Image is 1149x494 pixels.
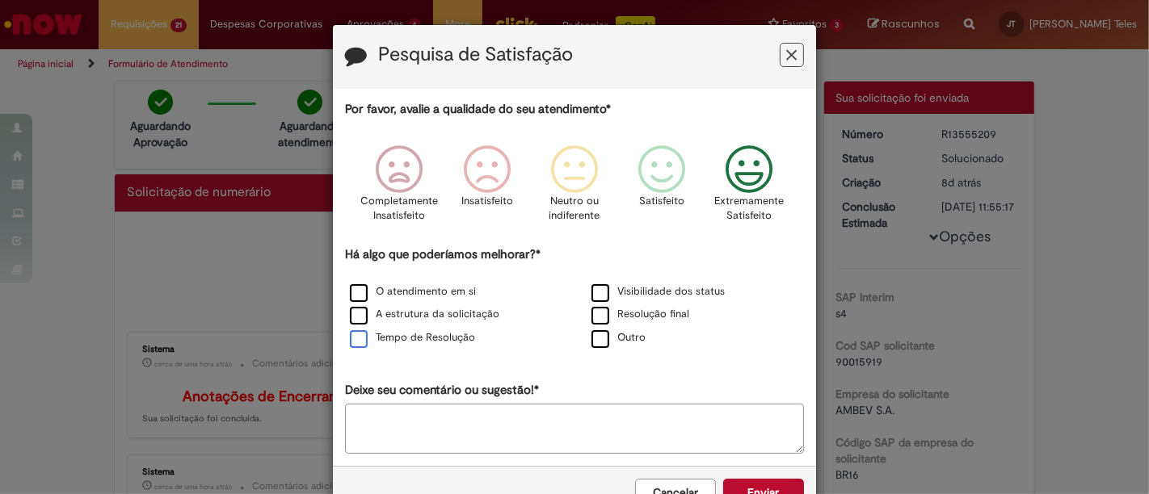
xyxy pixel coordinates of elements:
div: Neutro ou indiferente [533,133,616,244]
label: Por favor, avalie a qualidade do seu atendimento* [345,101,611,118]
label: A estrutura da solicitação [350,307,499,322]
label: Pesquisa de Satisfação [378,44,573,65]
label: Outro [591,330,646,345]
div: Completamente Insatisfeito [358,133,440,244]
p: Satisfeito [639,194,684,209]
div: Insatisfeito [446,133,528,244]
p: Completamente Insatisfeito [361,194,439,224]
p: Insatisfeito [461,194,513,209]
label: Deixe seu comentário ou sugestão!* [345,382,539,399]
div: Satisfeito [621,133,703,244]
div: Extremamente Satisfeito [708,133,790,244]
label: Tempo de Resolução [350,330,475,345]
div: Há algo que poderíamos melhorar?* [345,246,804,350]
label: Visibilidade dos status [591,284,725,299]
p: Extremamente Satisfeito [714,194,784,224]
p: Neutro ou indiferente [545,194,604,224]
label: O atendimento em si [350,284,476,299]
label: Resolução final [591,307,689,322]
